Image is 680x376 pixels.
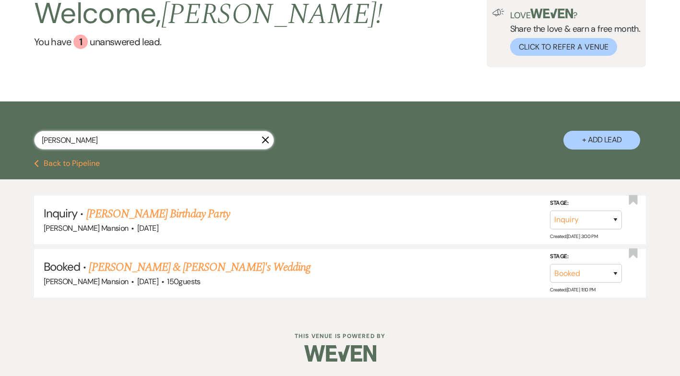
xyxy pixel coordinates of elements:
a: [PERSON_NAME] Birthday Party [86,205,230,223]
p: Love ? [510,9,641,20]
span: Created: [DATE] 11:10 PM [550,287,595,293]
span: Inquiry [44,206,77,221]
span: Booked [44,259,80,274]
input: Search by name, event date, email address or phone number [34,131,274,150]
a: You have 1 unanswered lead. [34,35,383,49]
button: Back to Pipeline [34,160,100,167]
a: [PERSON_NAME] & [PERSON_NAME]'s Wedding [89,259,310,276]
span: [PERSON_NAME] Mansion [44,276,129,287]
span: [DATE] [137,223,158,233]
label: Stage: [550,198,622,209]
span: Created: [DATE] 3:00 PM [550,233,597,239]
img: loud-speaker-illustration.svg [492,9,504,16]
button: + Add Lead [563,131,640,150]
div: Share the love & earn a free month. [504,9,641,56]
button: Click to Refer a Venue [510,38,617,56]
span: [DATE] [137,276,158,287]
span: 150 guests [167,276,200,287]
img: Weven Logo [304,337,376,370]
div: 1 [73,35,88,49]
label: Stage: [550,251,622,262]
span: [PERSON_NAME] Mansion [44,223,129,233]
img: weven-logo-green.svg [530,9,573,18]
